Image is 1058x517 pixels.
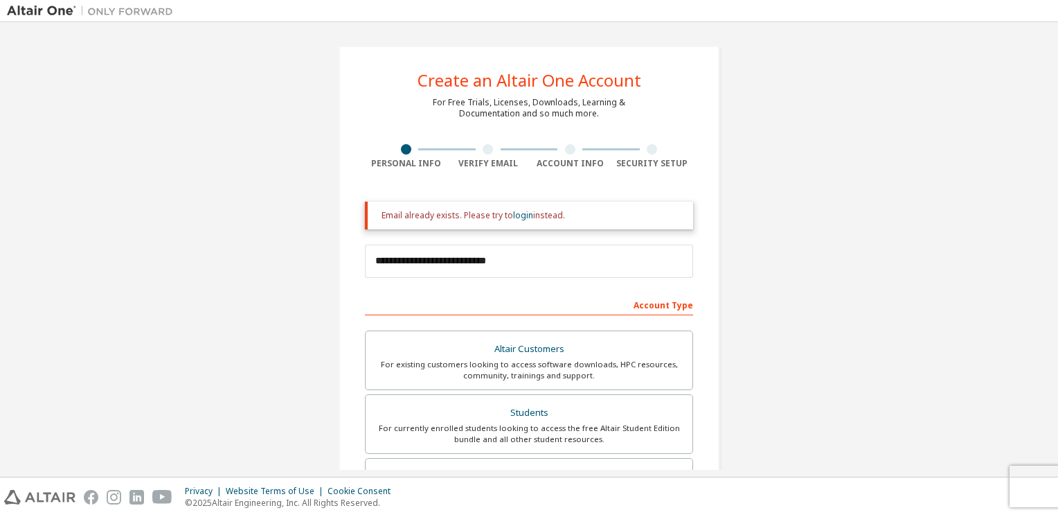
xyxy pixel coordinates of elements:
div: Faculty [374,467,684,487]
div: Account Type [365,293,693,315]
div: Account Info [529,158,611,169]
div: For currently enrolled students looking to access the free Altair Student Edition bundle and all ... [374,423,684,445]
div: Email already exists. Please try to instead. [382,210,682,221]
img: youtube.svg [152,490,172,505]
div: Create an Altair One Account [418,72,641,89]
div: Website Terms of Use [226,486,328,497]
img: facebook.svg [84,490,98,505]
div: For Free Trials, Licenses, Downloads, Learning & Documentation and so much more. [433,97,625,119]
div: For existing customers looking to access software downloads, HPC resources, community, trainings ... [374,359,684,381]
div: Personal Info [365,158,447,169]
a: login [513,209,533,221]
div: Verify Email [447,158,530,169]
img: linkedin.svg [129,490,144,505]
div: Cookie Consent [328,486,399,497]
img: Altair One [7,4,180,18]
img: instagram.svg [107,490,121,505]
div: Students [374,403,684,423]
img: altair_logo.svg [4,490,75,505]
p: © 2025 Altair Engineering, Inc. All Rights Reserved. [185,497,399,509]
div: Privacy [185,486,226,497]
div: Altair Customers [374,340,684,359]
div: Security Setup [611,158,694,169]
